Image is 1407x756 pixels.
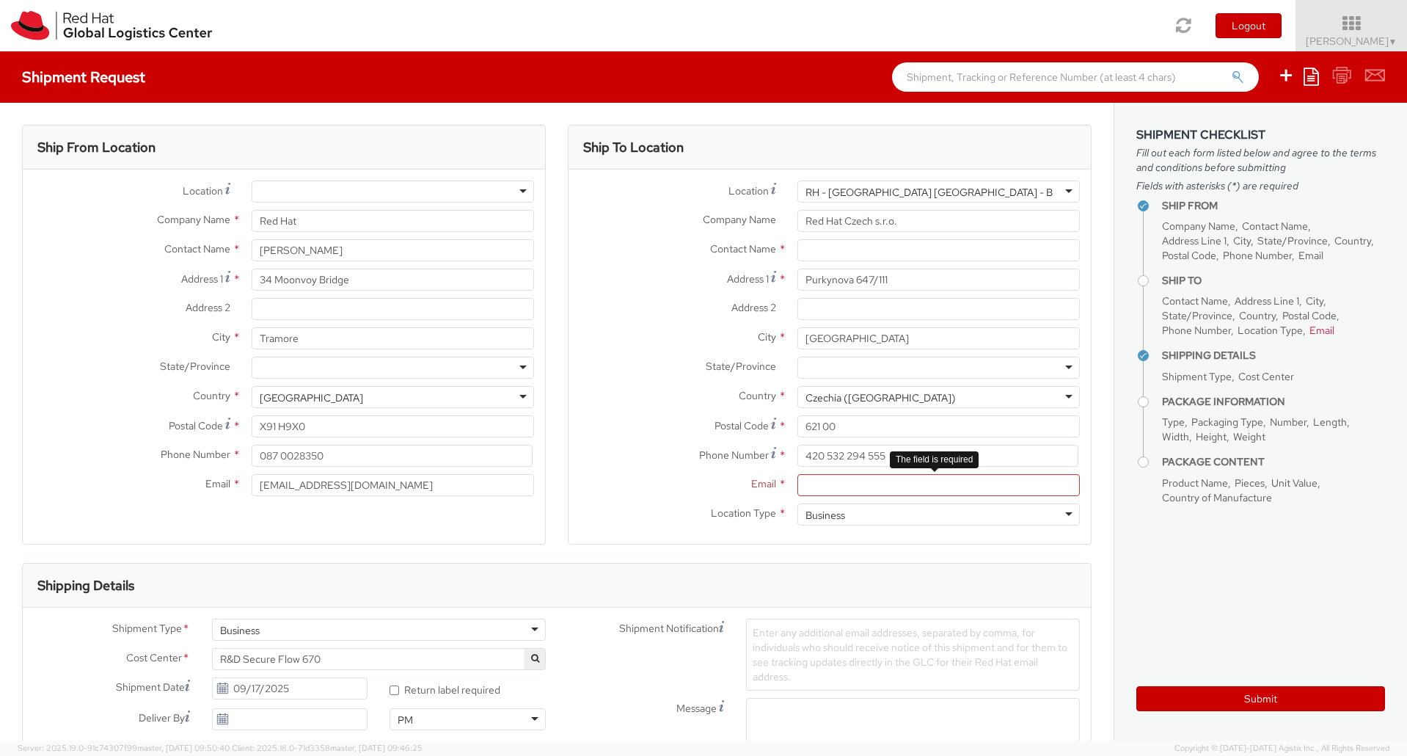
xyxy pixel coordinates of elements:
[1309,324,1334,337] span: Email
[1216,13,1282,38] button: Logout
[1235,476,1265,490] span: Pieces
[1162,350,1385,361] h4: Shipping Details
[205,477,230,490] span: Email
[1223,249,1292,262] span: Phone Number
[11,11,212,40] img: rh-logistics-00dfa346123c4ec078e1.svg
[1162,396,1385,407] h4: Package Information
[1162,200,1385,211] h4: Ship From
[126,650,182,667] span: Cost Center
[186,301,230,314] span: Address 2
[703,213,776,226] span: Company Name
[18,743,230,753] span: Server: 2025.19.0-91c74307f99
[1233,234,1251,247] span: City
[157,213,230,226] span: Company Name
[758,330,776,344] span: City
[1270,415,1306,429] span: Number
[583,140,684,155] h3: Ship To Location
[1136,145,1385,175] span: Fill out each form listed below and agree to the terms and conditions before submitting
[1162,370,1232,383] span: Shipment Type
[706,360,776,373] span: State/Province
[805,185,1053,200] div: RH - [GEOGRAPHIC_DATA] [GEOGRAPHIC_DATA] - B
[232,743,423,753] span: Client: 2025.18.0-71d3358
[753,626,1067,683] span: Enter any additional email addresses, separated by comma, for individuals who should receive noti...
[1136,178,1385,193] span: Fields with asterisks (*) are required
[1298,249,1323,262] span: Email
[169,419,223,432] span: Postal Code
[1136,686,1385,711] button: Submit
[1162,476,1228,490] span: Product Name
[728,184,769,197] span: Location
[1235,294,1299,308] span: Address Line 1
[1196,430,1227,443] span: Height
[398,713,413,727] div: PM
[22,69,145,85] h4: Shipment Request
[731,301,776,314] span: Address 2
[699,448,769,462] span: Phone Number
[1162,249,1216,262] span: Postal Code
[1313,415,1347,429] span: Length
[1174,743,1389,755] span: Copyright © [DATE]-[DATE] Agistix Inc., All Rights Reserved
[212,648,546,670] span: R&D Secure Flow 670
[805,508,845,523] div: Business
[1162,234,1227,247] span: Address Line 1
[37,578,134,593] h3: Shipping Details
[116,680,185,695] span: Shipment Date
[212,330,230,344] span: City
[193,389,230,402] span: Country
[390,686,399,695] input: Return label required
[181,272,223,286] span: Address 1
[390,680,503,697] label: Return label required
[1162,275,1385,286] h4: Ship To
[164,242,230,255] span: Contact Name
[112,621,182,638] span: Shipment Type
[892,62,1259,92] input: Shipment, Tracking or Reference Number (at least 4 chars)
[751,477,776,490] span: Email
[139,710,185,726] span: Deliver By
[1233,430,1265,443] span: Weight
[890,451,979,468] div: The field is required
[1239,309,1276,322] span: Country
[715,419,769,432] span: Postal Code
[1162,309,1232,322] span: State/Province
[1162,294,1228,308] span: Contact Name
[1306,34,1397,48] span: [PERSON_NAME]
[1162,491,1272,504] span: Country of Manufacture
[1162,457,1385,468] h4: Package Content
[1238,370,1294,383] span: Cost Center
[1162,415,1185,429] span: Type
[1162,219,1235,233] span: Company Name
[160,360,230,373] span: State/Province
[676,702,717,715] span: Message
[1162,430,1189,443] span: Width
[1389,36,1397,48] span: ▼
[1238,324,1303,337] span: Location Type
[710,242,776,255] span: Contact Name
[1191,415,1263,429] span: Packaging Type
[619,621,719,636] span: Shipment Notification
[1257,234,1328,247] span: State/Province
[727,272,769,286] span: Address 1
[711,506,776,520] span: Location Type
[330,743,423,753] span: master, [DATE] 09:46:25
[739,389,776,402] span: Country
[137,743,230,753] span: master, [DATE] 09:50:40
[1282,309,1337,322] span: Postal Code
[220,653,538,666] span: R&D Secure Flow 670
[1136,128,1385,142] h3: Shipment Checklist
[1306,294,1323,308] span: City
[805,390,956,405] div: Czechia ([GEOGRAPHIC_DATA])
[1242,219,1308,233] span: Contact Name
[1162,324,1231,337] span: Phone Number
[220,623,260,638] div: Business
[1271,476,1318,490] span: Unit Value
[260,390,363,405] div: [GEOGRAPHIC_DATA]
[1334,234,1371,247] span: Country
[161,448,230,461] span: Phone Number
[37,140,156,155] h3: Ship From Location
[183,184,223,197] span: Location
